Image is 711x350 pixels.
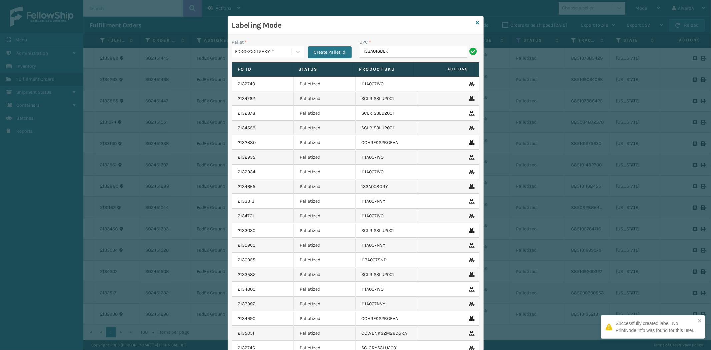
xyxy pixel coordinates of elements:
[294,179,356,194] td: Palletized
[356,150,418,165] td: 111A007IVO
[238,198,255,205] a: 2133313
[356,253,418,267] td: 113A007SND
[294,194,356,209] td: Palletized
[356,282,418,297] td: 111A007IVO
[238,125,256,131] a: 2134559
[356,311,418,326] td: CCHRFKS2BGEVA
[356,121,418,135] td: SCLRIS3LU2001
[469,155,473,160] i: Remove From Pallet
[238,227,256,234] a: 2133030
[469,170,473,174] i: Remove From Pallet
[469,140,473,145] i: Remove From Pallet
[238,169,256,175] a: 2132934
[238,139,256,146] a: 2132380
[238,154,256,161] a: 2132935
[238,95,255,102] a: 2134762
[294,253,356,267] td: Palletized
[469,96,473,101] i: Remove From Pallet
[238,81,255,87] a: 2132740
[294,121,356,135] td: Palletized
[294,106,356,121] td: Palletized
[294,311,356,326] td: Palletized
[238,242,256,249] a: 2130960
[238,271,256,278] a: 2133582
[416,64,473,75] span: Actions
[356,179,418,194] td: 133A008GRY
[238,315,256,322] a: 2134990
[360,39,371,46] label: UPC
[469,243,473,248] i: Remove From Pallet
[294,135,356,150] td: Palletized
[356,135,418,150] td: CCHRFKS2BGEVA
[469,331,473,336] i: Remove From Pallet
[294,267,356,282] td: Palletized
[356,209,418,223] td: 111A007IVO
[294,209,356,223] td: Palletized
[356,297,418,311] td: 111A007NVY
[308,46,352,58] button: Create Pallet Id
[238,257,256,263] a: 2130955
[238,286,256,293] a: 2134000
[469,287,473,292] i: Remove From Pallet
[356,91,418,106] td: SCLRIS3LU2001
[356,238,418,253] td: 111A007NVY
[238,66,286,72] label: Fo Id
[294,150,356,165] td: Palletized
[616,320,696,334] div: Successfully created label. No PrintNode info was found for this user.
[294,297,356,311] td: Palletized
[469,228,473,233] i: Remove From Pallet
[238,301,255,307] a: 2133997
[356,165,418,179] td: 111A007IVO
[469,302,473,306] i: Remove From Pallet
[469,184,473,189] i: Remove From Pallet
[469,126,473,130] i: Remove From Pallet
[469,258,473,262] i: Remove From Pallet
[359,66,407,72] label: Product SKU
[232,20,473,30] h3: Labeling Mode
[469,316,473,321] i: Remove From Pallet
[469,82,473,86] i: Remove From Pallet
[469,199,473,204] i: Remove From Pallet
[232,39,247,46] label: Pallet
[294,223,356,238] td: Palletized
[469,272,473,277] i: Remove From Pallet
[356,326,418,341] td: CCWENKS2M26DGRA
[356,77,418,91] td: 111A007IVO
[356,194,418,209] td: 111A007NVY
[235,48,292,55] div: FDXG-ZXGL5AKYJT
[469,214,473,218] i: Remove From Pallet
[294,77,356,91] td: Palletized
[356,267,418,282] td: SCLRIS3LU2001
[356,106,418,121] td: SCLRIS3LU2001
[356,223,418,238] td: SCLRIS3LU2001
[238,183,256,190] a: 2134665
[698,318,702,324] button: close
[469,111,473,116] i: Remove From Pallet
[294,282,356,297] td: Palletized
[238,110,256,117] a: 2132378
[238,330,255,337] a: 2135051
[294,91,356,106] td: Palletized
[298,66,347,72] label: Status
[294,238,356,253] td: Palletized
[294,165,356,179] td: Palletized
[238,213,254,219] a: 2134761
[294,326,356,341] td: Palletized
